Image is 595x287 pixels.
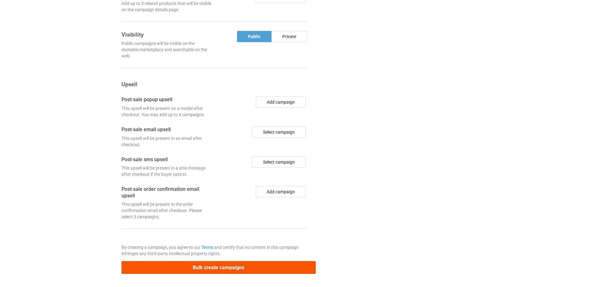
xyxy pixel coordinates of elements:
[256,96,306,108] button: Add campaign
[121,135,212,148] div: This upsell will be present in an email after checkout.
[121,105,212,118] div: This upsell will be present on a modal after checkout. You may add up to 4 campaigns.
[121,96,212,103] h4: Post-sale popup upsell
[121,261,316,274] button: Bulk create campaigns
[256,186,306,197] button: Add campaign
[201,245,213,250] a: Terms
[121,81,307,88] h3: Upsell
[121,186,212,199] h4: Post-sale order confirmation email upsell
[121,156,212,163] h4: Post-sale sms upsell
[121,165,212,177] div: This upsell will be present in a sms message after checkout if the buyer opts in.
[121,40,212,59] div: Public campaigns will be visible on the domain's marketplace and searchable on the web.
[121,126,212,133] h4: Post-sale email upsell
[121,244,307,257] p: By creating a campaign, you agree to our and certify that no content in this campaign infringes a...
[121,0,212,13] div: Add up to 3 related products that will be visible on the campaign details page
[237,31,271,42] div: Public
[271,31,307,42] div: Private
[121,31,212,38] h3: Visibility
[252,126,306,138] div: Select campaign
[121,201,212,220] div: This upsell will be present in the order confirmation email after checkout. Please select 3 campa...
[252,156,306,168] div: Select campaign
